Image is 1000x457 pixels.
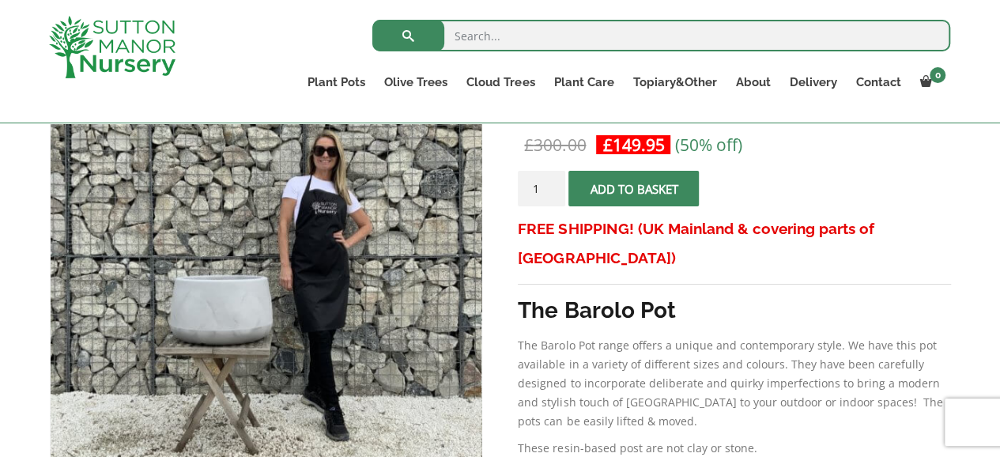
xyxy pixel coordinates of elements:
[518,171,565,206] input: Product quantity
[375,71,457,93] a: Olive Trees
[602,134,612,156] span: £
[518,214,950,273] h3: FREE SHIPPING! (UK Mainland & covering parts of [GEOGRAPHIC_DATA])
[524,134,586,156] bdi: 300.00
[544,71,623,93] a: Plant Care
[674,134,742,156] span: (50% off)
[779,71,846,93] a: Delivery
[930,67,945,83] span: 0
[623,71,726,93] a: Topiary&Other
[457,71,544,93] a: Cloud Trees
[726,71,779,93] a: About
[372,20,950,51] input: Search...
[910,71,950,93] a: 0
[49,16,175,78] img: logo
[298,71,375,93] a: Plant Pots
[602,134,664,156] bdi: 149.95
[518,336,950,431] p: The Barolo Pot range offers a unique and contemporary style. We have this pot available in a vari...
[846,71,910,93] a: Contact
[524,134,534,156] span: £
[568,171,699,206] button: Add to basket
[518,297,675,323] strong: The Barolo Pot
